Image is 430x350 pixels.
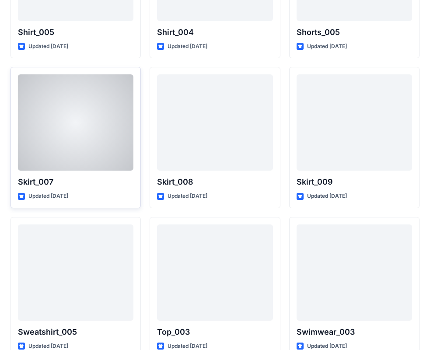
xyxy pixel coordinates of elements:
[18,176,133,188] p: Skirt_007
[18,326,133,338] p: Sweatshirt_005
[307,42,347,51] p: Updated [DATE]
[157,326,273,338] p: Top_003
[28,192,68,201] p: Updated [DATE]
[297,176,412,188] p: Skirt_009
[157,176,273,188] p: Skirt_008
[297,224,412,321] a: Swimwear_003
[168,42,207,51] p: Updated [DATE]
[18,74,133,171] a: Skirt_007
[157,224,273,321] a: Top_003
[18,26,133,38] p: Shirt_005
[28,42,68,51] p: Updated [DATE]
[307,192,347,201] p: Updated [DATE]
[157,74,273,171] a: Skirt_008
[157,26,273,38] p: Shirt_004
[18,224,133,321] a: Sweatshirt_005
[297,74,412,171] a: Skirt_009
[297,26,412,38] p: Shorts_005
[168,192,207,201] p: Updated [DATE]
[297,326,412,338] p: Swimwear_003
